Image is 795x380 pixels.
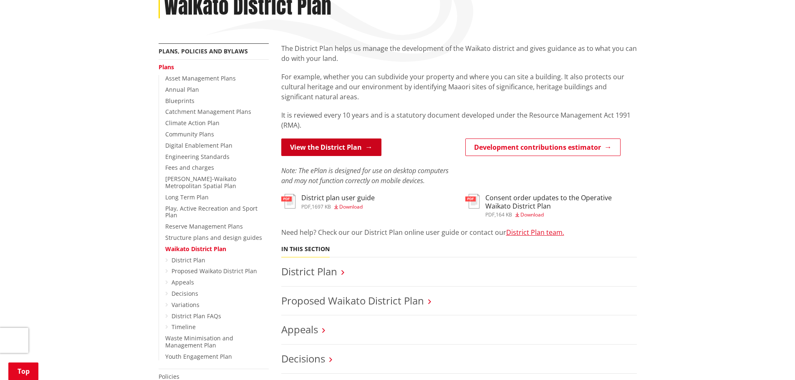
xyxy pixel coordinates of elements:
a: Consent order updates to the Operative Waikato District Plan pdf,164 KB Download [465,194,637,217]
a: Blueprints [165,97,194,105]
a: Waikato District Plan [165,245,226,253]
a: Fees and charges [165,164,214,171]
a: Asset Management Plans [165,74,236,82]
a: Play, Active Recreation and Sport Plan [165,204,257,219]
h3: Consent order updates to the Operative Waikato District Plan [485,194,637,210]
a: Catchment Management Plans [165,108,251,116]
em: Note: The ePlan is designed for use on desktop computers and may not function correctly on mobile... [281,166,449,185]
a: District Plan team. [506,228,564,237]
a: Decisions [172,289,198,297]
a: Timeline [172,323,196,331]
a: Proposed Waikato District Plan [281,294,424,307]
a: District Plan [281,264,337,278]
span: pdf [485,211,495,218]
h3: District plan user guide [301,194,375,202]
span: 1697 KB [312,203,331,210]
a: Youth Engagement Plan [165,352,232,360]
div: , [485,212,637,217]
span: Download [339,203,363,210]
iframe: Messenger Launcher [757,345,787,375]
span: 164 KB [496,211,512,218]
a: Digital Enablement Plan [165,141,232,149]
a: Engineering Standards [165,153,230,161]
a: Community Plans [165,130,214,138]
span: Download [520,211,544,218]
a: Waste Minimisation and Management Plan [165,334,233,349]
a: Annual Plan [165,86,199,93]
a: Plans [159,63,174,71]
a: Development contributions estimator [465,138,621,156]
a: Reserve Management Plans [165,222,243,230]
span: pdf [301,203,310,210]
a: Appeals [172,278,194,286]
a: Proposed Waikato District Plan [172,267,257,275]
a: View the District Plan [281,138,381,156]
img: document-pdf.svg [465,194,480,209]
a: Plans, policies and bylaws [159,47,248,55]
p: For example, whether you can subdivide your property and where you can site a building. It also p... [281,72,637,102]
a: Top [8,362,38,380]
a: Appeals [281,322,318,336]
a: Climate Action Plan [165,119,220,127]
a: Long Term Plan [165,193,209,201]
a: [PERSON_NAME]-Waikato Metropolitan Spatial Plan [165,175,236,190]
a: District Plan FAQs [172,312,221,320]
div: , [301,204,375,209]
p: The District Plan helps us manage the development of the Waikato district and gives guidance as t... [281,43,637,63]
a: Decisions [281,352,325,365]
p: Need help? Check our our District Plan online user guide or contact our [281,227,637,237]
a: Variations [172,301,199,309]
a: Structure plans and design guides [165,234,262,242]
p: It is reviewed every 10 years and is a statutory document developed under the Resource Management... [281,110,637,130]
a: District plan user guide pdf,1697 KB Download [281,194,375,209]
img: document-pdf.svg [281,194,295,209]
a: District Plan [172,256,205,264]
h5: In this section [281,246,330,253]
